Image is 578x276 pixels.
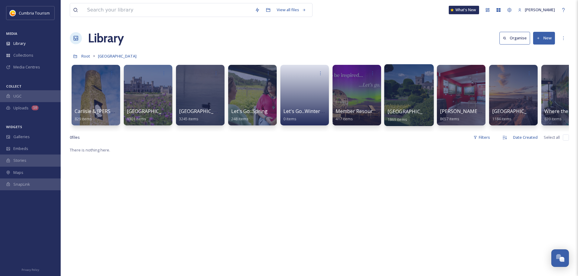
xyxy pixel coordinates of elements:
[98,53,137,59] span: [GEOGRAPHIC_DATA]
[492,108,541,121] a: [GEOGRAPHIC_DATA]1184 items
[544,135,560,140] span: Select all
[440,116,459,121] span: 8657 items
[13,41,25,46] span: Library
[283,116,296,121] span: 0 items
[336,108,380,121] a: Member Resources417 items
[492,116,512,121] span: 1184 items
[179,108,228,121] a: [GEOGRAPHIC_DATA]3245 items
[70,147,110,153] span: There is nothing here.
[510,131,541,143] div: Date Created
[13,105,29,111] span: Uploads
[81,52,90,60] a: Root
[283,108,340,115] span: Let's Go...Winter 2025/26
[387,116,407,122] span: 1869 items
[283,108,340,121] a: Let's Go...Winter 2025/260 items
[13,170,23,175] span: Maps
[13,52,33,58] span: Collections
[98,52,137,60] a: [GEOGRAPHIC_DATA]
[525,7,555,12] span: [PERSON_NAME]
[6,31,17,36] span: MEDIA
[387,109,437,122] a: [GEOGRAPHIC_DATA]1869 items
[274,4,309,16] a: View all files
[13,146,28,151] span: Embeds
[22,268,39,272] span: Privacy Policy
[470,131,493,143] div: Filters
[22,266,39,273] a: Privacy Policy
[13,64,40,70] span: Media Centres
[449,6,479,14] a: What's New
[533,32,555,44] button: New
[127,108,230,115] span: [GEOGRAPHIC_DATA] & [GEOGRAPHIC_DATA]
[231,108,336,115] span: Let's Go...Spring / Summer 2025 Resource Hub
[544,116,562,121] span: 839 items
[88,29,124,47] a: Library
[84,3,252,17] input: Search your library
[13,181,30,187] span: SnapLink
[179,116,198,121] span: 3245 items
[127,116,146,121] span: 1301 items
[440,108,499,121] a: [PERSON_NAME] Uploads8657 items
[179,108,228,115] span: [GEOGRAPHIC_DATA]
[387,108,437,115] span: [GEOGRAPHIC_DATA]
[551,249,569,267] button: Open Chat
[499,32,530,44] button: Organise
[440,108,499,115] span: [PERSON_NAME] Uploads
[75,116,92,121] span: 829 items
[231,116,248,121] span: 248 items
[75,108,150,121] a: Carlisle & [PERSON_NAME]'s Wall829 items
[6,84,22,88] span: COLLECT
[231,108,336,121] a: Let's Go...Spring / Summer 2025 Resource Hub248 items
[13,93,22,99] span: UGC
[81,53,90,59] span: Root
[75,108,150,115] span: Carlisle & [PERSON_NAME]'s Wall
[70,135,80,140] span: 0 file s
[492,108,541,115] span: [GEOGRAPHIC_DATA]
[32,105,39,110] div: 10
[336,108,380,115] span: Member Resources
[13,134,30,140] span: Galleries
[127,108,230,121] a: [GEOGRAPHIC_DATA] & [GEOGRAPHIC_DATA]1301 items
[515,4,558,16] a: [PERSON_NAME]
[10,10,16,16] img: images.jpg
[6,125,22,129] span: WIDGETS
[336,116,353,121] span: 417 items
[19,10,50,16] span: Cumbria Tourism
[13,158,26,163] span: Stories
